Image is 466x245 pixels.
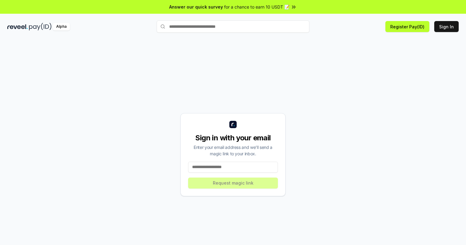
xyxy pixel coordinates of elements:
span: Answer our quick survey [169,4,223,10]
button: Register Pay(ID) [385,21,429,32]
div: Enter your email address and we’ll send a magic link to your inbox. [188,144,278,157]
img: reveel_dark [7,23,28,31]
span: for a chance to earn 10 USDT 📝 [224,4,289,10]
img: logo_small [229,121,237,128]
div: Sign in with your email [188,133,278,143]
img: pay_id [29,23,52,31]
button: Sign In [434,21,459,32]
div: Alpha [53,23,70,31]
